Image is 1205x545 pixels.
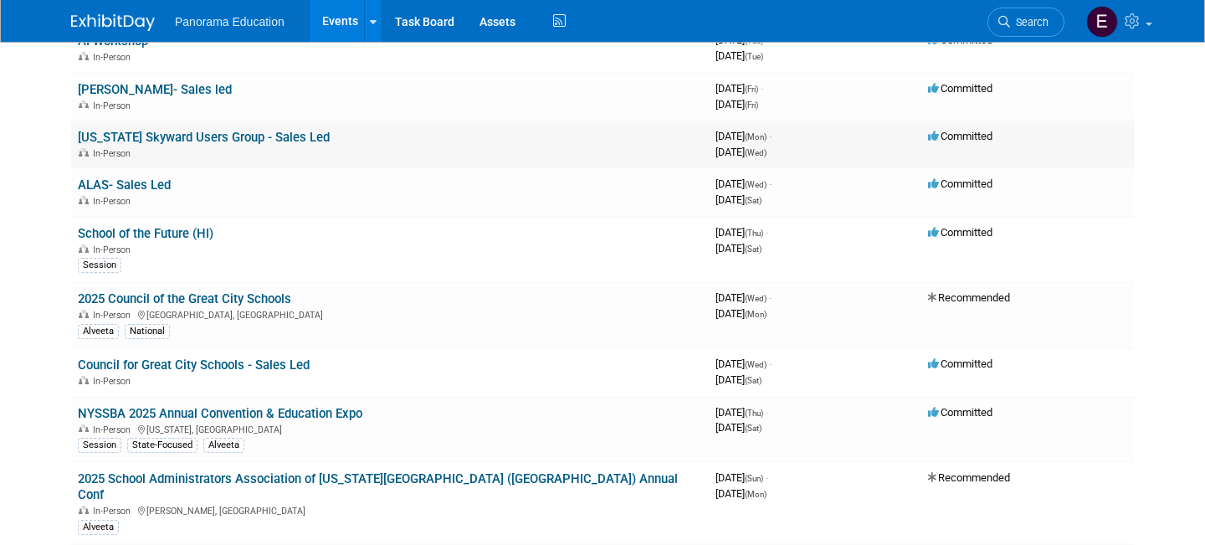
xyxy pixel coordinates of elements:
span: [DATE] [715,373,761,386]
span: In-Person [93,424,136,435]
span: [DATE] [715,291,772,304]
span: In-Person [93,148,136,159]
span: - [766,471,768,484]
div: State-Focused [127,438,197,453]
span: Committed [928,406,992,419]
span: (Wed) [745,148,767,157]
span: [DATE] [715,177,772,190]
span: In-Person [93,244,136,255]
img: In-Person Event [79,310,89,318]
span: (Fri) [745,100,758,110]
span: Committed [928,226,992,239]
span: - [769,130,772,142]
span: (Fri) [745,85,758,94]
div: National [125,324,170,339]
img: In-Person Event [79,196,89,204]
span: (Mon) [745,310,767,319]
span: (Sat) [745,196,761,205]
img: In-Person Event [79,376,89,384]
img: In-Person Event [79,100,89,109]
span: (Mon) [745,132,767,141]
span: - [769,291,772,304]
a: [US_STATE] Skyward Users Group - Sales Led [78,130,330,145]
span: Committed [928,357,992,370]
span: Panorama Education [175,15,285,28]
div: Alveeta [78,520,119,535]
span: [DATE] [715,146,767,158]
a: NYSSBA 2025 Annual Convention & Education Expo [78,406,362,421]
div: Session [78,438,121,453]
span: [DATE] [715,471,768,484]
div: [US_STATE], [GEOGRAPHIC_DATA] [78,422,702,435]
span: [DATE] [715,242,761,255]
span: (Mon) [745,490,767,499]
span: [DATE] [715,421,761,434]
a: Council for Great City Schools - Sales Led [78,357,310,373]
a: School of the Future (HI) [78,226,213,241]
a: ALAS- Sales Led [78,177,171,193]
div: Alveeta [78,324,119,339]
span: In-Person [93,100,136,111]
span: In-Person [93,310,136,321]
span: (Tue) [745,52,763,61]
span: [DATE] [715,357,772,370]
span: - [769,357,772,370]
span: In-Person [93,506,136,517]
span: [DATE] [715,307,767,320]
span: Recommended [928,291,1010,304]
span: In-Person [93,196,136,207]
span: - [766,226,768,239]
div: [GEOGRAPHIC_DATA], [GEOGRAPHIC_DATA] [78,307,702,321]
span: [DATE] [715,49,763,62]
span: (Wed) [745,180,767,189]
a: Search [987,8,1064,37]
span: - [769,177,772,190]
a: 2025 Council of the Great City Schools [78,291,291,306]
span: Recommended [928,471,1010,484]
img: External Events Calendar [1086,6,1118,38]
span: [DATE] [715,193,761,206]
span: In-Person [93,52,136,63]
span: [DATE] [715,487,767,500]
span: (Thu) [745,229,763,238]
div: Alveeta [203,438,244,453]
img: In-Person Event [79,424,89,433]
span: [DATE] [715,98,758,111]
img: In-Person Event [79,506,89,514]
span: Committed [928,82,992,95]
span: [DATE] [715,82,763,95]
span: (Sat) [745,244,761,254]
span: (Sat) [745,376,761,385]
span: (Sun) [745,474,763,483]
a: 2025 School Administrators Association of [US_STATE][GEOGRAPHIC_DATA] ([GEOGRAPHIC_DATA]) Annual ... [78,471,678,502]
span: (Wed) [745,360,767,369]
div: Session [78,258,121,273]
span: In-Person [93,376,136,387]
img: In-Person Event [79,52,89,60]
a: [PERSON_NAME]- Sales led [78,82,232,97]
span: [DATE] [715,406,768,419]
span: Committed [928,177,992,190]
span: (Wed) [745,294,767,303]
span: - [766,406,768,419]
span: [DATE] [715,226,768,239]
div: [PERSON_NAME], [GEOGRAPHIC_DATA] [78,503,702,517]
span: - [761,82,763,95]
span: (Sat) [745,424,761,433]
span: Search [1010,16,1049,28]
span: [DATE] [715,130,772,142]
img: ExhibitDay [71,14,155,31]
img: In-Person Event [79,244,89,253]
img: In-Person Event [79,148,89,157]
span: Committed [928,130,992,142]
span: (Thu) [745,409,763,418]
